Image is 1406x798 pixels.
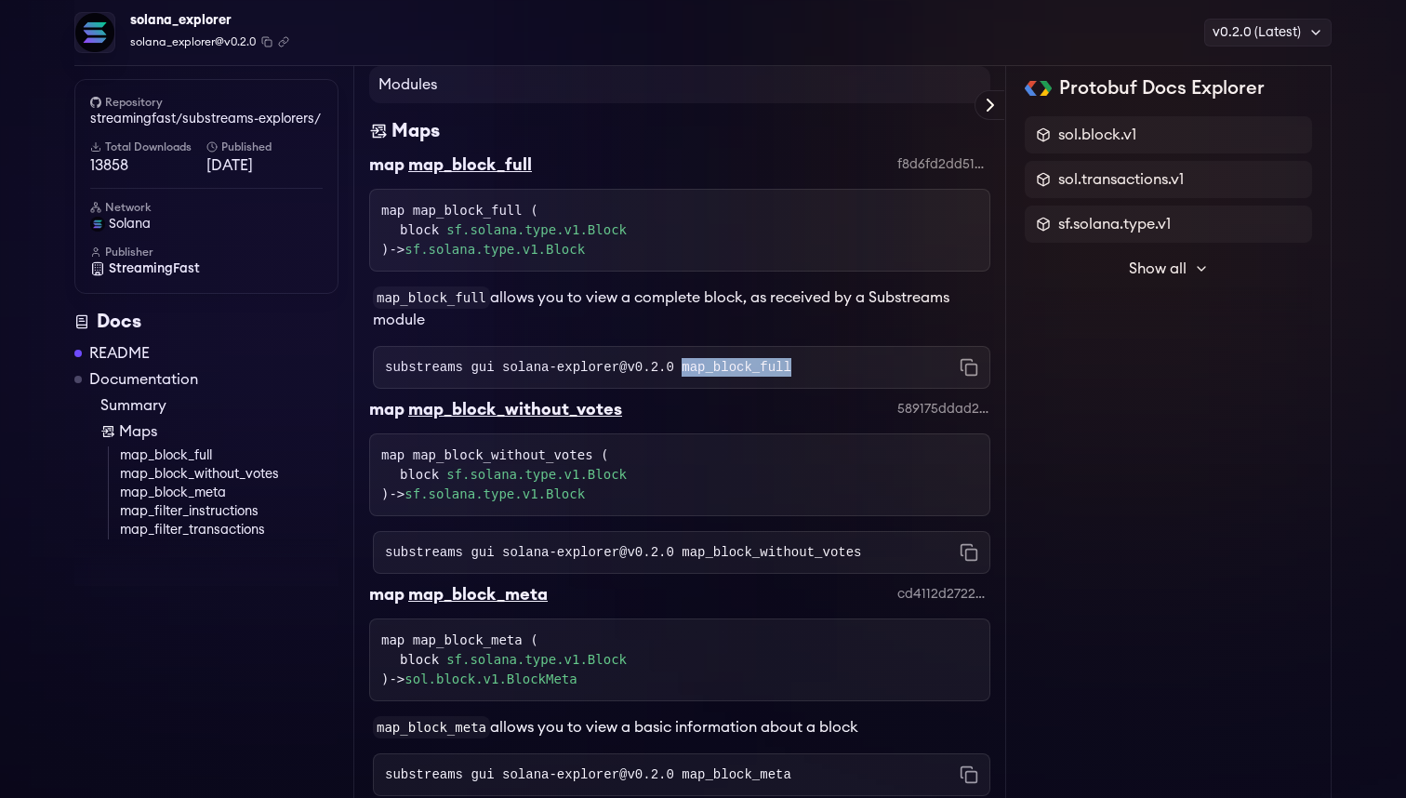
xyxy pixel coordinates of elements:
div: map [369,396,405,422]
span: solana [109,215,151,233]
a: map_filter_transactions [120,521,338,539]
div: map map_block_without_votes ( ) [381,446,978,504]
code: substreams gui solana-explorer@v0.2.0 map_block_without_votes [385,543,861,562]
span: sol.block.v1 [1058,124,1136,146]
span: sol.transactions.v1 [1058,168,1184,191]
code: map_block_meta [373,716,490,738]
code: substreams gui solana-explorer@v0.2.0 map_block_full [385,358,791,377]
p: allows you to view a complete block, as received by a Substreams module [373,286,990,331]
span: Show all [1129,258,1187,280]
button: Copy command to clipboard [960,765,978,784]
div: map map_block_full ( ) [381,201,978,259]
button: Copy command to clipboard [960,358,978,377]
div: block [400,465,978,485]
div: map [369,581,405,607]
div: 589175ddad2653397b6bc382195d26082e4bfa35 [897,400,990,419]
div: map_block_full [408,152,532,178]
a: StreamingFast [90,259,323,278]
div: Docs [74,309,338,335]
span: StreamingFast [109,259,200,278]
a: sf.solana.type.v1.Block [446,465,627,485]
span: sf.solana.type.v1 [1058,213,1171,235]
a: Summary [100,394,338,417]
button: Show all [1025,250,1312,287]
a: sol.block.v1.BlockMeta [405,672,577,686]
span: -> [389,672,577,686]
code: map_block_full [373,286,490,309]
a: Documentation [89,368,198,391]
button: Copy .spkg link to clipboard [278,36,289,47]
span: 13858 [90,154,206,177]
img: Package Logo [75,13,114,52]
img: Maps icon [369,118,388,144]
span: [DATE] [206,154,323,177]
a: map_block_without_votes [120,465,338,484]
img: github [90,97,101,108]
a: map_block_meta [120,484,338,502]
span: -> [389,486,585,501]
img: Map icon [100,424,115,439]
a: map_filter_instructions [120,502,338,521]
div: map map_block_meta ( ) [381,631,978,689]
h6: Published [206,140,323,154]
div: solana_explorer [130,7,289,33]
h2: Protobuf Docs Explorer [1059,75,1265,101]
div: map [369,152,405,178]
div: map_block_meta [408,581,548,607]
div: block [400,650,978,670]
h6: Total Downloads [90,140,206,154]
h6: Publisher [90,245,323,259]
code: substreams gui solana-explorer@v0.2.0 map_block_meta [385,765,791,784]
div: v0.2.0 (Latest) [1204,19,1332,47]
a: sf.solana.type.v1.Block [405,242,585,257]
h6: Repository [90,95,323,110]
a: solana [90,215,323,233]
div: block [400,220,978,240]
div: f8d6fd2dd51631bc81f8bebba34f17305556d890 [897,155,990,174]
div: Maps [391,118,440,144]
a: Maps [100,420,338,443]
a: streamingfast/substreams-explorers/ [90,110,323,128]
img: solana [90,217,105,232]
p: allows you to view a basic information about a block [373,716,990,738]
div: map_block_without_votes [408,396,622,422]
h6: Network [90,200,323,215]
a: README [89,342,150,365]
span: solana_explorer@v0.2.0 [130,33,256,50]
div: cd4112d2722c7ae307a95a722a812add57279380 [897,585,990,604]
a: sf.solana.type.v1.Block [405,486,585,501]
span: -> [389,242,585,257]
a: map_block_full [120,446,338,465]
button: Copy package name and version [261,36,272,47]
a: sf.solana.type.v1.Block [446,650,627,670]
a: sf.solana.type.v1.Block [446,220,627,240]
h4: Modules [369,66,990,103]
img: Protobuf [1025,81,1052,96]
button: Copy command to clipboard [960,543,978,562]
